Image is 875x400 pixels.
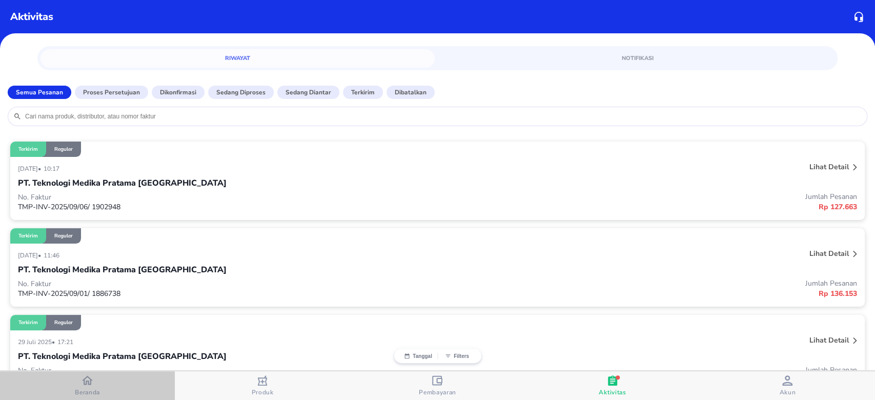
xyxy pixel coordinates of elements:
[18,289,438,298] p: TMP-INV-2025/09/01/ 1886738
[44,251,62,259] p: 11:46
[18,264,227,276] p: PT. Teknologi Medika Pratama [GEOGRAPHIC_DATA]
[54,232,73,239] p: Reguler
[18,146,38,153] p: Terkirim
[286,88,331,97] p: Sedang diantar
[18,366,438,375] p: No. Faktur
[779,388,796,396] span: Akun
[277,86,339,99] button: Sedang diantar
[809,335,849,345] p: Lihat detail
[18,232,38,239] p: Terkirim
[18,177,227,189] p: PT. Teknologi Medika Pratama [GEOGRAPHIC_DATA]
[37,46,837,68] div: simple tabs
[438,353,476,359] button: Filters
[16,88,63,97] p: Semua Pesanan
[10,9,53,25] p: Aktivitas
[75,388,100,396] span: Beranda
[438,365,858,375] p: Jumlah Pesanan
[54,319,73,326] p: Reguler
[351,88,375,97] p: Terkirim
[419,388,456,396] span: Pembayaran
[438,202,858,212] p: Rp 127.663
[599,388,626,396] span: Aktivitas
[54,146,73,153] p: Reguler
[40,49,434,68] a: Riwayat
[18,192,438,202] p: No. Faktur
[18,319,38,326] p: Terkirim
[8,86,71,99] button: Semua Pesanan
[18,338,57,346] p: 29 Juli 2025 •
[399,353,438,359] button: Tanggal
[438,278,858,288] p: Jumlah Pesanan
[441,49,835,68] a: Notifikasi
[75,86,148,99] button: Proses Persetujuan
[700,371,875,400] button: Akun
[438,192,858,202] p: Jumlah Pesanan
[175,371,350,400] button: Produk
[18,251,44,259] p: [DATE] •
[57,338,76,346] p: 17:21
[252,388,274,396] span: Produk
[24,112,862,121] input: Cari nama produk, distributor, atau nomor faktur
[160,88,196,97] p: Dikonfirmasi
[525,371,700,400] button: Aktivitas
[343,86,383,99] button: Terkirim
[18,279,438,289] p: No. Faktur
[152,86,205,99] button: Dikonfirmasi
[809,162,849,172] p: Lihat detail
[216,88,266,97] p: Sedang diproses
[47,53,428,63] span: Riwayat
[386,86,435,99] button: Dibatalkan
[809,249,849,258] p: Lihat detail
[208,86,274,99] button: Sedang diproses
[350,371,525,400] button: Pembayaran
[44,165,62,173] p: 10:17
[447,53,828,63] span: Notifikasi
[438,288,858,299] p: Rp 136.153
[395,88,426,97] p: Dibatalkan
[18,202,438,212] p: TMP-INV-2025/09/06/ 1902948
[83,88,140,97] p: Proses Persetujuan
[18,165,44,173] p: [DATE] •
